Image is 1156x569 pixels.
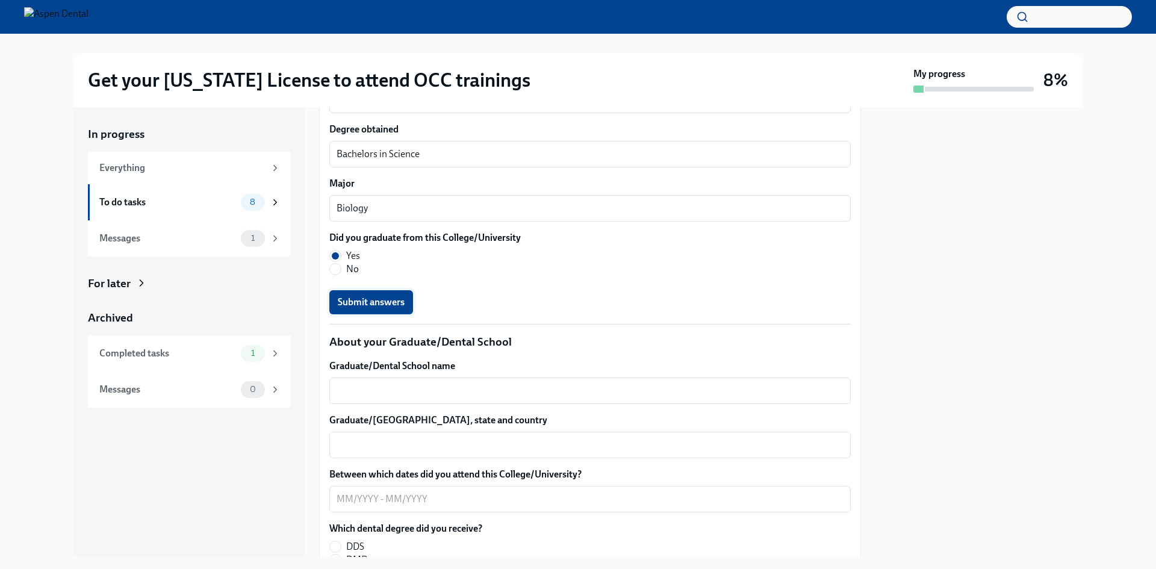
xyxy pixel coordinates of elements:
[99,232,236,245] div: Messages
[337,147,844,161] textarea: Bachelors in Science
[329,290,413,314] button: Submit answers
[346,553,368,567] span: DMD
[88,372,290,408] a: Messages0
[337,201,844,216] textarea: Biology
[329,414,851,427] label: Graduate/[GEOGRAPHIC_DATA], state and country
[329,334,851,350] p: About your Graduate/Dental School
[329,231,521,244] label: Did you graduate from this College/University
[99,161,265,175] div: Everything
[99,383,236,396] div: Messages
[346,540,364,553] span: DDS
[99,347,236,360] div: Completed tasks
[88,276,131,291] div: For later
[88,276,290,291] a: For later
[244,234,262,243] span: 1
[338,296,405,308] span: Submit answers
[88,220,290,257] a: Messages1
[329,177,851,190] label: Major
[88,152,290,184] a: Everything
[243,385,263,394] span: 0
[329,468,851,481] label: Between which dates did you attend this College/University?
[24,7,89,26] img: Aspen Dental
[88,335,290,372] a: Completed tasks1
[244,349,262,358] span: 1
[329,522,482,535] label: Which dental degree did you receive?
[243,197,263,207] span: 8
[329,359,851,373] label: Graduate/Dental School name
[1043,69,1068,91] h3: 8%
[913,67,965,81] strong: My progress
[88,184,290,220] a: To do tasks8
[346,249,360,263] span: Yes
[88,310,290,326] a: Archived
[346,263,359,276] span: No
[88,126,290,142] a: In progress
[99,196,236,209] div: To do tasks
[88,68,530,92] h2: Get your [US_STATE] License to attend OCC trainings
[329,123,851,136] label: Degree obtained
